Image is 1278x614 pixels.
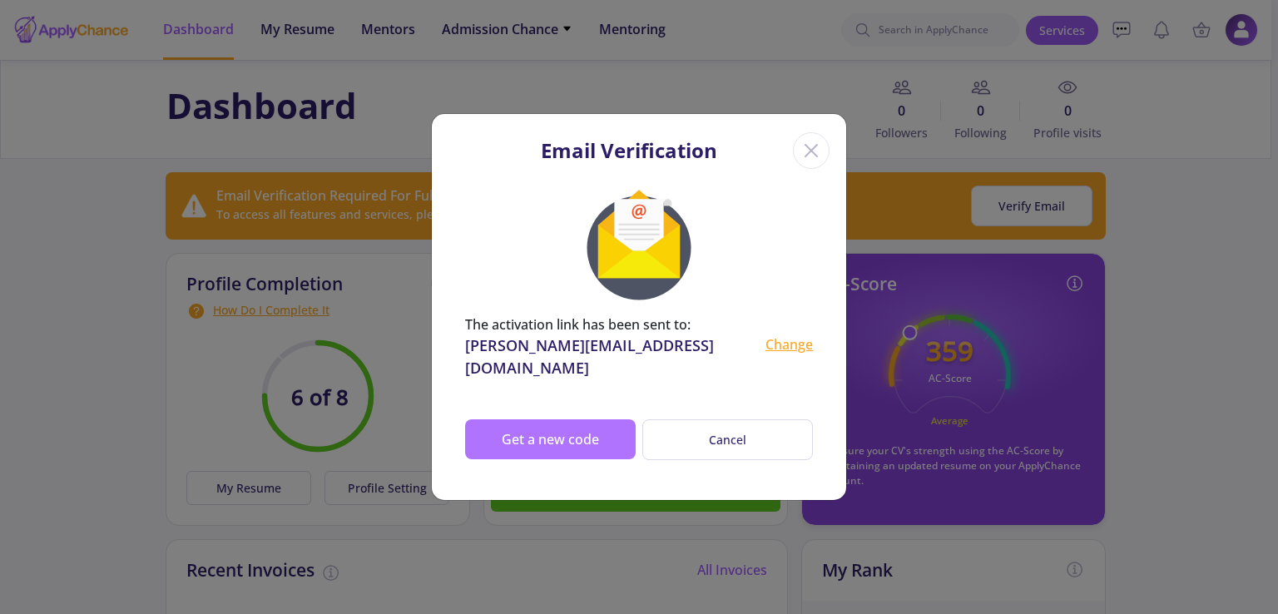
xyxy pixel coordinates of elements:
button: Get a new code [465,419,636,459]
div: Change [765,334,813,379]
div: The activation link has been sent to: [465,314,813,334]
div: [PERSON_NAME][EMAIL_ADDRESS][DOMAIN_NAME] [465,334,765,379]
div: Email Verification [541,136,717,166]
button: Cancel [642,419,813,460]
div: Close [793,132,830,169]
